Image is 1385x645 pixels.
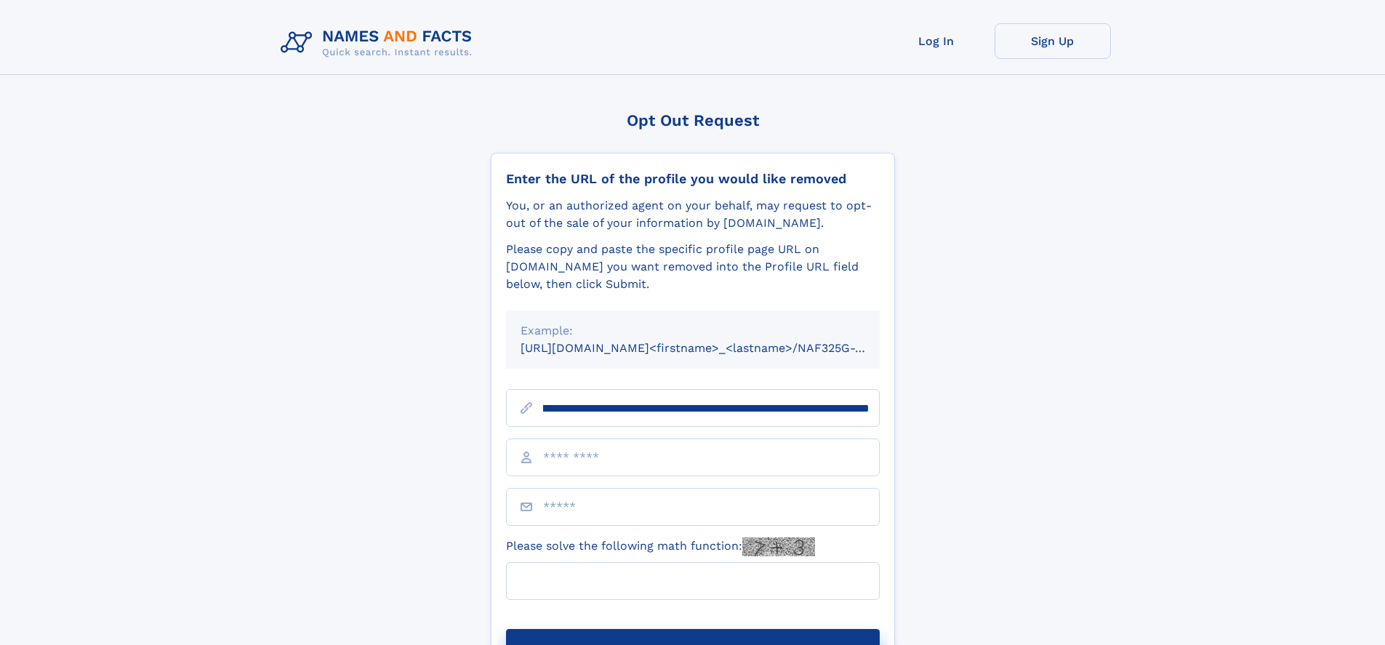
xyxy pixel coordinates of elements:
[995,23,1111,59] a: Sign Up
[275,23,484,63] img: Logo Names and Facts
[521,341,907,355] small: [URL][DOMAIN_NAME]<firstname>_<lastname>/NAF325G-xxxxxxxx
[506,537,815,556] label: Please solve the following math function:
[506,171,880,187] div: Enter the URL of the profile you would like removed
[878,23,995,59] a: Log In
[521,322,865,340] div: Example:
[506,241,880,293] div: Please copy and paste the specific profile page URL on [DOMAIN_NAME] you want removed into the Pr...
[491,111,895,129] div: Opt Out Request
[506,197,880,232] div: You, or an authorized agent on your behalf, may request to opt-out of the sale of your informatio...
